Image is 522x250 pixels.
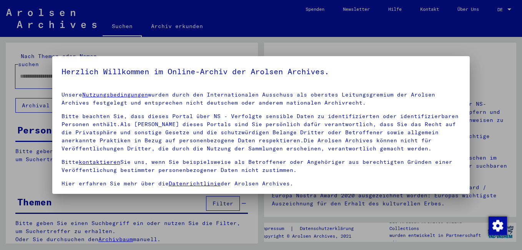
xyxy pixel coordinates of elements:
a: kontaktieren [79,158,120,165]
a: Nutzungsbedingungen [82,91,148,98]
a: Datenrichtlinie [169,180,221,187]
h5: Herzlich Willkommen im Online-Archiv der Arolsen Archives. [62,65,460,78]
p: Von einigen Dokumenten werden in den Arolsen Archives nur Kopien aufbewahrt.Die Originale sowie d... [62,193,460,217]
p: Bitte Sie uns, wenn Sie beispielsweise als Betroffener oder Angehöriger aus berechtigten Gründen ... [62,158,460,174]
p: Hier erfahren Sie mehr über die der Arolsen Archives. [62,180,460,188]
p: Bitte beachten Sie, dass dieses Portal über NS - Verfolgte sensible Daten zu identifizierten oder... [62,112,460,153]
img: Zustimmung ändern [489,217,507,235]
p: Unsere wurden durch den Internationalen Ausschuss als oberstes Leitungsgremium der Arolsen Archiv... [62,91,460,107]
